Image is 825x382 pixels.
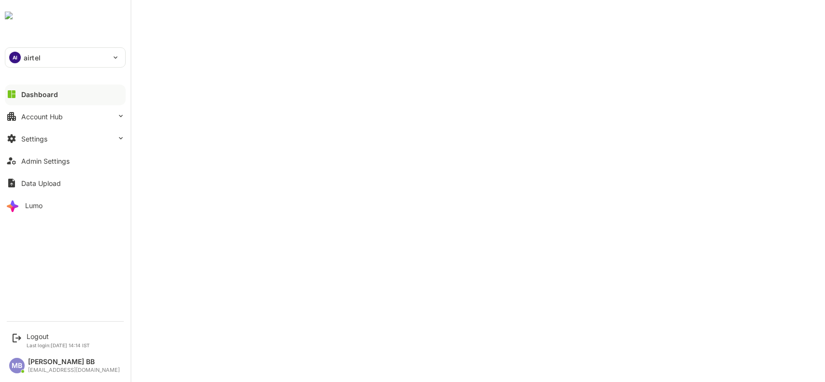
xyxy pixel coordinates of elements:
div: AI [9,52,21,63]
img: undefinedjpg [5,12,13,19]
div: Logout [27,332,90,340]
div: [PERSON_NAME] BB [28,358,120,366]
div: Lumo [25,201,43,210]
div: AIairtel [5,48,125,67]
div: MB [9,358,25,373]
button: Settings [5,129,126,148]
div: Dashboard [21,90,58,99]
div: Data Upload [21,179,61,187]
button: Lumo [5,196,126,215]
div: Settings [21,135,47,143]
p: Last login: [DATE] 14:14 IST [27,342,90,348]
button: Account Hub [5,107,126,126]
div: Admin Settings [21,157,70,165]
p: airtel [24,53,41,63]
button: Dashboard [5,85,126,104]
button: Admin Settings [5,151,126,170]
div: [EMAIL_ADDRESS][DOMAIN_NAME] [28,367,120,373]
div: Account Hub [21,113,63,121]
button: Data Upload [5,173,126,193]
